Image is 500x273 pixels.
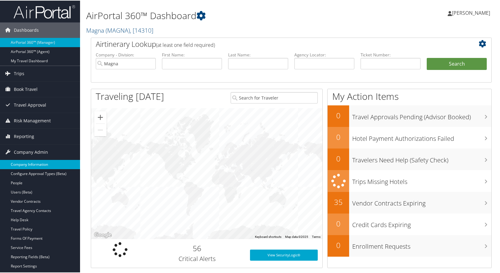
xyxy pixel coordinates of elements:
[352,152,491,164] h3: Travelers Need Help (Safety Check)
[96,89,164,102] h1: Traveling [DATE]
[328,131,349,142] h2: 0
[86,26,153,34] a: Magna
[14,4,75,18] img: airportal-logo.png
[352,195,491,207] h3: Vendor Contracts Expiring
[14,97,46,112] span: Travel Approval
[96,51,156,57] label: Company - Division:
[86,9,360,22] h1: AirPortal 360™ Dashboard
[93,230,113,238] a: Open this area in Google Maps (opens a new window)
[14,65,24,81] span: Trips
[361,51,421,57] label: Ticket Number:
[328,126,491,148] a: 0Hotel Payment Authorizations Failed
[328,213,491,234] a: 0Credit Cards Expiring
[250,249,318,260] a: View SecurityLogic®
[94,111,107,123] button: Zoom in
[156,41,215,48] span: (at least one field required)
[452,9,490,16] span: [PERSON_NAME]
[154,254,241,263] h3: Critical Alerts
[154,242,241,253] h2: 56
[328,234,491,256] a: 0Enrollment Requests
[106,26,130,34] span: ( MAGNA )
[448,3,496,22] a: [PERSON_NAME]
[328,169,491,191] a: Trips Missing Hotels
[352,109,491,121] h3: Travel Approvals Pending (Advisor Booked)
[162,51,222,57] label: First Name:
[14,128,34,144] span: Reporting
[352,238,491,250] h3: Enrollment Requests
[328,239,349,250] h2: 0
[328,196,349,207] h2: 35
[352,174,491,185] h3: Trips Missing Hotels
[328,110,349,120] h2: 0
[93,230,113,238] img: Google
[96,38,454,49] h2: Airtinerary Lookup
[285,234,308,238] span: Map data ©2025
[427,57,487,70] button: Search
[328,218,349,228] h2: 0
[352,217,491,229] h3: Credit Cards Expiring
[94,123,107,136] button: Zoom out
[312,234,321,238] a: Terms (opens in new tab)
[231,92,318,103] input: Search for Traveler
[228,51,288,57] label: Last Name:
[14,144,48,159] span: Company Admin
[328,191,491,213] a: 35Vendor Contracts Expiring
[14,22,39,37] span: Dashboards
[328,89,491,102] h1: My Action Items
[294,51,354,57] label: Agency Locator:
[328,153,349,163] h2: 0
[14,81,38,96] span: Book Travel
[14,112,51,128] span: Risk Management
[328,148,491,169] a: 0Travelers Need Help (Safety Check)
[130,26,153,34] span: , [ 14310 ]
[352,131,491,142] h3: Hotel Payment Authorizations Failed
[255,234,281,238] button: Keyboard shortcuts
[328,105,491,126] a: 0Travel Approvals Pending (Advisor Booked)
